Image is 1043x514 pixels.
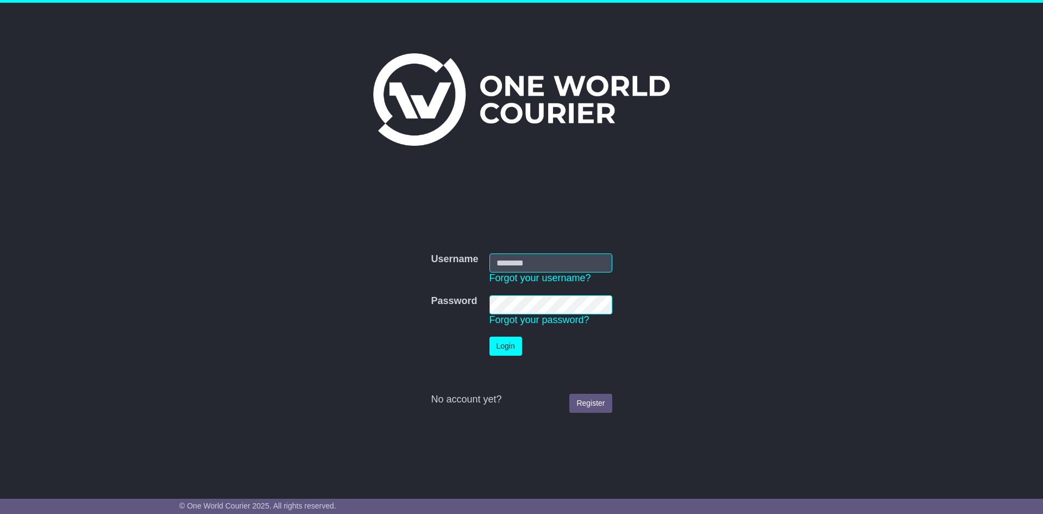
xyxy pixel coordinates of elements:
a: Forgot your username? [489,273,591,283]
img: One World [373,53,670,146]
label: Username [431,253,478,265]
div: No account yet? [431,394,612,406]
span: © One World Courier 2025. All rights reserved. [179,501,336,510]
label: Password [431,295,477,307]
a: Forgot your password? [489,314,589,325]
button: Login [489,337,522,356]
a: Register [569,394,612,413]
